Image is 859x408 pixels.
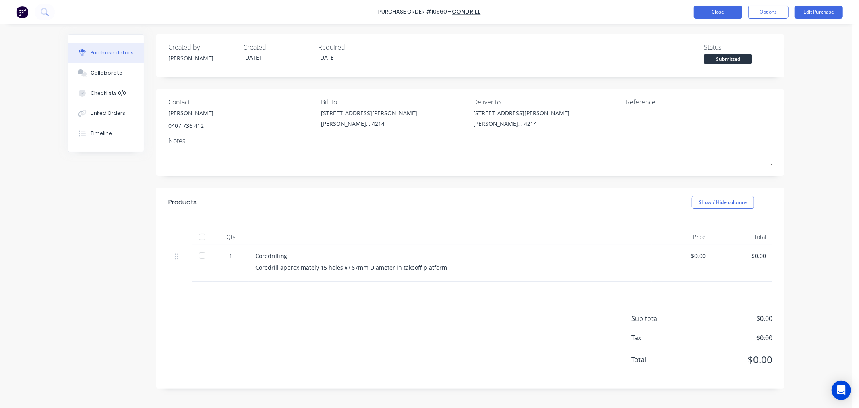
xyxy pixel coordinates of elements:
[168,136,772,146] div: Notes
[474,97,620,107] div: Deliver to
[243,42,312,52] div: Created
[474,119,570,128] div: [PERSON_NAME], , 4214
[321,119,417,128] div: [PERSON_NAME], , 4214
[168,54,237,62] div: [PERSON_NAME]
[692,196,754,209] button: Show / Hide columns
[168,97,315,107] div: Contact
[91,69,122,77] div: Collaborate
[692,352,772,367] span: $0.00
[832,381,851,400] div: Open Intercom Messenger
[748,6,789,19] button: Options
[91,49,134,56] div: Purchase details
[626,97,772,107] div: Reference
[652,229,712,245] div: Price
[168,198,197,207] div: Products
[318,42,387,52] div: Required
[704,54,752,64] div: Submitted
[631,314,692,323] span: Sub total
[704,42,772,52] div: Status
[213,229,249,245] div: Qty
[68,123,144,144] button: Timeline
[168,109,213,117] div: [PERSON_NAME]
[692,314,772,323] span: $0.00
[68,103,144,123] button: Linked Orders
[68,43,144,63] button: Purchase details
[658,252,706,260] div: $0.00
[219,252,242,260] div: 1
[321,97,468,107] div: Bill to
[255,263,645,272] div: Coredrill approximately 15 holes @ 67mm Diameter in takeoff platform
[91,90,126,97] div: Checklists 0/0
[692,333,772,343] span: $0.00
[91,110,125,117] div: Linked Orders
[379,8,451,17] div: Purchase Order #10560 -
[631,333,692,343] span: Tax
[168,42,237,52] div: Created by
[255,252,645,260] div: Coredrilling
[474,109,570,117] div: [STREET_ADDRESS][PERSON_NAME]
[68,63,144,83] button: Collaborate
[16,6,28,18] img: Factory
[631,355,692,364] span: Total
[91,130,112,137] div: Timeline
[718,252,766,260] div: $0.00
[68,83,144,103] button: Checklists 0/0
[452,8,481,16] a: Condrill
[168,121,213,130] div: 0407 736 412
[712,229,772,245] div: Total
[694,6,742,19] button: Close
[321,109,417,117] div: [STREET_ADDRESS][PERSON_NAME]
[795,6,843,19] button: Edit Purchase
